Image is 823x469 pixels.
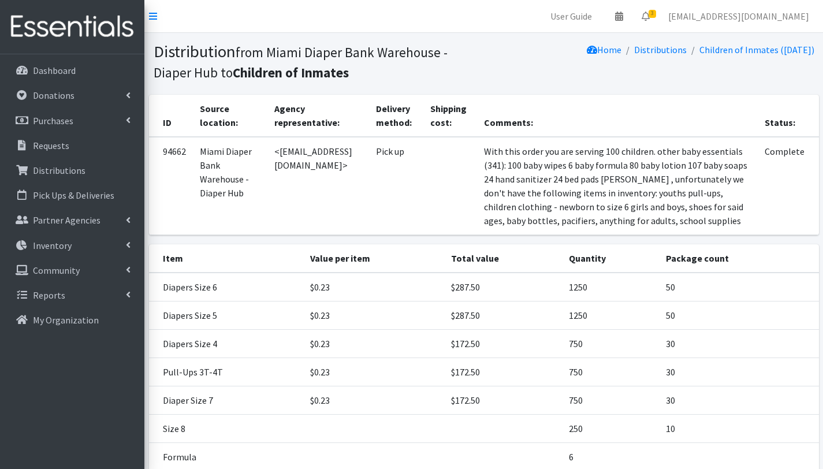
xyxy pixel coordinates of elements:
[5,234,140,257] a: Inventory
[33,289,65,301] p: Reports
[562,330,659,358] td: 750
[149,137,193,235] td: 94662
[699,44,814,55] a: Children of Inmates ([DATE])
[444,386,562,415] td: $172.50
[477,137,758,235] td: With this order you are serving 100 children. other baby essentials (341): 100 baby wipes 6 baby ...
[659,330,819,358] td: 30
[5,8,140,46] img: HumanEssentials
[562,273,659,301] td: 1250
[149,330,303,358] td: Diapers Size 4
[634,44,687,55] a: Distributions
[303,244,444,273] th: Value per item
[5,59,140,82] a: Dashboard
[444,330,562,358] td: $172.50
[149,244,303,273] th: Item
[5,134,140,157] a: Requests
[562,358,659,386] td: 750
[562,386,659,415] td: 750
[303,301,444,330] td: $0.23
[33,265,80,276] p: Community
[33,65,76,76] p: Dashboard
[303,358,444,386] td: $0.23
[33,115,73,126] p: Purchases
[369,95,423,137] th: Delivery method:
[423,95,476,137] th: Shipping cost:
[154,44,448,81] small: from Miami Diaper Bank Warehouse - Diaper Hub to
[477,95,758,137] th: Comments:
[562,415,659,443] td: 250
[562,244,659,273] th: Quantity
[5,184,140,207] a: Pick Ups & Deliveries
[193,137,267,235] td: Miami Diaper Bank Warehouse - Diaper Hub
[659,273,819,301] td: 50
[758,137,818,235] td: Complete
[632,5,659,28] a: 3
[33,165,85,176] p: Distributions
[5,308,140,332] a: My Organization
[149,273,303,301] td: Diapers Size 6
[267,137,369,235] td: <[EMAIL_ADDRESS][DOMAIN_NAME]>
[444,273,562,301] td: $287.50
[33,90,75,101] p: Donations
[659,244,819,273] th: Package count
[33,214,100,226] p: Partner Agencies
[659,386,819,415] td: 30
[659,415,819,443] td: 10
[149,95,193,137] th: ID
[303,330,444,358] td: $0.23
[33,314,99,326] p: My Organization
[541,5,601,28] a: User Guide
[369,137,423,235] td: Pick up
[154,42,480,81] h1: Distribution
[33,189,114,201] p: Pick Ups & Deliveries
[33,240,72,251] p: Inventory
[303,273,444,301] td: $0.23
[659,358,819,386] td: 30
[233,64,349,81] b: Children of Inmates
[149,301,303,330] td: Diapers Size 5
[149,386,303,415] td: Diaper Size 7
[659,5,818,28] a: [EMAIL_ADDRESS][DOMAIN_NAME]
[5,259,140,282] a: Community
[649,10,656,18] span: 3
[659,301,819,330] td: 50
[5,209,140,232] a: Partner Agencies
[33,140,69,151] p: Requests
[444,301,562,330] td: $287.50
[562,301,659,330] td: 1250
[267,95,369,137] th: Agency representative:
[587,44,621,55] a: Home
[5,159,140,182] a: Distributions
[5,284,140,307] a: Reports
[303,386,444,415] td: $0.23
[444,358,562,386] td: $172.50
[5,109,140,132] a: Purchases
[444,244,562,273] th: Total value
[5,84,140,107] a: Donations
[758,95,818,137] th: Status:
[193,95,267,137] th: Source location:
[149,415,303,443] td: Size 8
[149,358,303,386] td: Pull-Ups 3T-4T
